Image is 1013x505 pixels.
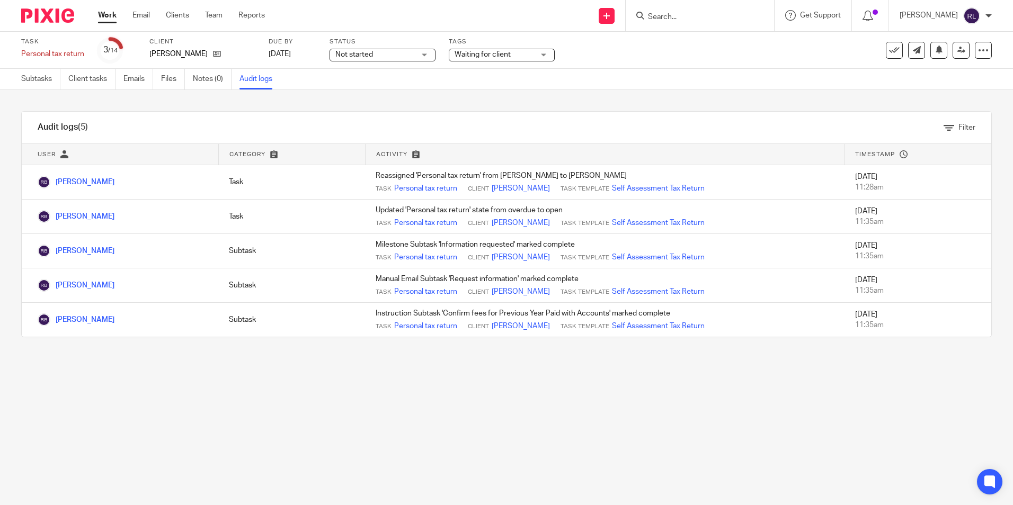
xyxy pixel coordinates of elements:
span: Get Support [800,12,841,19]
span: Task [376,219,392,228]
span: Client [468,185,489,193]
span: Activity [376,151,407,157]
a: Self Assessment Tax Return [612,218,705,228]
a: [PERSON_NAME] [38,213,114,220]
span: Client [468,322,489,331]
a: Work [98,10,117,21]
td: Instruction Subtask 'Confirm fees for Previous Year Paid with Accounts' marked complete [365,303,845,337]
span: Timestamp [855,151,895,157]
td: [DATE] [845,234,991,268]
span: [DATE] [269,50,291,58]
td: Manual Email Subtask 'Request information' marked complete [365,268,845,303]
a: Personal tax return [394,252,457,263]
label: Tags [449,38,555,46]
img: svg%3E [963,7,980,24]
span: Category [229,151,265,157]
a: [PERSON_NAME] [38,282,114,289]
a: Email [132,10,150,21]
div: 11:35am [855,285,981,296]
td: [DATE] [845,268,991,303]
a: Self Assessment Tax Return [612,183,705,194]
span: User [38,151,56,157]
a: Self Assessment Tax Return [612,252,705,263]
a: [PERSON_NAME] [492,286,550,297]
div: 11:35am [855,320,981,330]
a: Personal tax return [394,218,457,228]
a: Notes (0) [193,69,232,89]
span: Not started [335,51,373,58]
a: [PERSON_NAME] [492,218,550,228]
td: Subtask [218,268,365,303]
label: Due by [269,38,316,46]
label: Task [21,38,84,46]
span: Task [376,185,392,193]
span: Task Template [561,219,609,228]
div: 11:28am [855,182,981,193]
img: Raman Bogati [38,245,50,257]
div: 11:35am [855,251,981,261]
td: Task [218,200,365,234]
img: Raman Bogati [38,313,50,326]
a: Self Assessment Tax Return [612,321,705,331]
td: [DATE] [845,200,991,234]
img: Raman Bogati [38,210,50,223]
div: 11:35am [855,217,981,227]
span: Task Template [561,254,609,262]
span: Client [468,219,489,228]
a: Clients [166,10,189,21]
a: Personal tax return [394,286,457,297]
td: [DATE] [845,303,991,337]
span: Task [376,288,392,296]
span: Task [376,322,392,331]
span: Filter [958,124,975,131]
a: [PERSON_NAME] [492,321,550,331]
td: Subtask [218,303,365,337]
a: Subtasks [21,69,60,89]
span: Waiting for client [455,51,511,58]
a: [PERSON_NAME] [38,316,114,323]
p: [PERSON_NAME] [149,49,208,59]
td: Subtask [218,234,365,268]
a: Files [161,69,185,89]
img: Raman Bogati [38,279,50,292]
a: Team [205,10,223,21]
td: [DATE] [845,165,991,200]
td: Task [218,165,365,200]
img: Pixie [21,8,74,23]
span: Task Template [561,185,609,193]
span: Client [468,254,489,262]
span: Task Template [561,322,609,331]
label: Client [149,38,255,46]
small: /14 [108,48,118,53]
a: Client tasks [68,69,115,89]
a: [PERSON_NAME] [38,247,114,255]
a: Audit logs [239,69,280,89]
span: Task Template [561,288,609,296]
a: Reports [238,10,265,21]
div: Personal tax return [21,49,84,59]
td: Reassigned 'Personal tax return' from [PERSON_NAME] to [PERSON_NAME] [365,165,845,200]
a: Emails [123,69,153,89]
input: Search [647,13,742,22]
label: Status [330,38,436,46]
a: Personal tax return [394,321,457,331]
a: [PERSON_NAME] [492,252,550,263]
div: 3 [103,44,118,56]
td: Milestone Subtask 'Information requested' marked complete [365,234,845,268]
a: Self Assessment Tax Return [612,286,705,297]
a: Personal tax return [394,183,457,194]
a: [PERSON_NAME] [38,178,114,186]
a: [PERSON_NAME] [492,183,550,194]
span: Task [376,254,392,262]
p: [PERSON_NAME] [900,10,958,21]
img: Raman Bogati [38,176,50,188]
td: Updated 'Personal tax return' state from overdue to open [365,200,845,234]
span: Client [468,288,489,296]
